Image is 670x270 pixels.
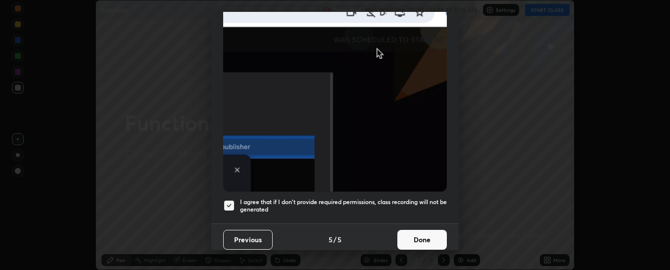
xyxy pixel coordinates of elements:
[223,230,273,250] button: Previous
[240,198,447,214] h5: I agree that if I don't provide required permissions, class recording will not be generated
[397,230,447,250] button: Done
[337,234,341,245] h4: 5
[334,234,336,245] h4: /
[329,234,333,245] h4: 5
